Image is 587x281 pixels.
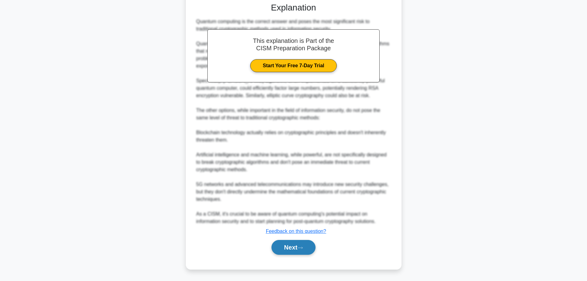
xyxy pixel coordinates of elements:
[266,229,326,234] a: Feedback on this question?
[271,240,316,255] button: Next
[198,2,390,13] h3: Explanation
[196,18,391,225] div: Quantum computing is the correct answer and poses the most significant risk to traditional crypto...
[250,59,337,72] a: Start Your Free 7-Day Trial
